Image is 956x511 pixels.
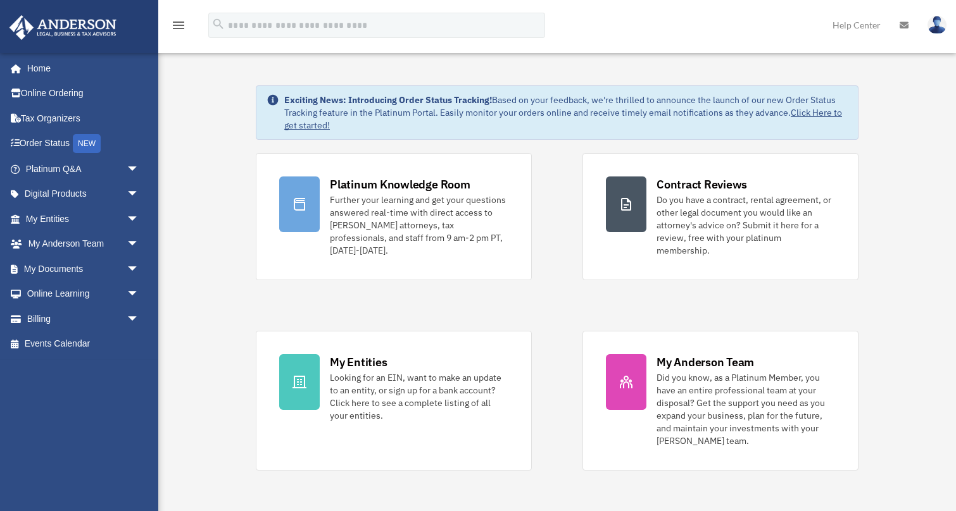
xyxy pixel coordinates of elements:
[256,331,532,471] a: My Entities Looking for an EIN, want to make an update to an entity, or sign up for a bank accoun...
[9,182,158,207] a: Digital Productsarrow_drop_down
[127,306,152,332] span: arrow_drop_down
[9,231,158,257] a: My Anderson Teamarrow_drop_down
[657,176,747,192] div: Contract Reviews
[9,256,158,281] a: My Documentsarrow_drop_down
[211,17,225,31] i: search
[330,371,508,422] div: Looking for an EIN, want to make an update to an entity, or sign up for a bank account? Click her...
[73,134,101,153] div: NEW
[171,22,186,33] a: menu
[928,16,947,34] img: User Pic
[9,206,158,231] a: My Entitiesarrow_drop_down
[582,153,859,280] a: Contract Reviews Do you have a contract, rental agreement, or other legal document you would like...
[127,256,152,282] span: arrow_drop_down
[127,206,152,232] span: arrow_drop_down
[127,156,152,182] span: arrow_drop_down
[284,94,848,132] div: Based on your feedback, we're thrilled to announce the launch of our new Order Status Tracking fe...
[284,94,492,106] strong: Exciting News: Introducing Order Status Tracking!
[657,194,835,257] div: Do you have a contract, rental agreement, or other legal document you would like an attorney's ad...
[9,131,158,157] a: Order StatusNEW
[171,18,186,33] i: menu
[9,106,158,131] a: Tax Organizers
[9,331,158,357] a: Events Calendar
[657,371,835,447] div: Did you know, as a Platinum Member, you have an entire professional team at your disposal? Get th...
[256,153,532,280] a: Platinum Knowledge Room Further your learning and get your questions answered real-time with dire...
[284,107,842,131] a: Click Here to get started!
[127,182,152,207] span: arrow_drop_down
[6,15,120,40] img: Anderson Advisors Platinum Portal
[330,176,470,192] div: Platinum Knowledge Room
[9,56,152,81] a: Home
[9,306,158,331] a: Billingarrow_drop_down
[127,281,152,307] span: arrow_drop_down
[127,231,152,257] span: arrow_drop_down
[657,354,754,370] div: My Anderson Team
[330,194,508,257] div: Further your learning and get your questions answered real-time with direct access to [PERSON_NAM...
[582,331,859,471] a: My Anderson Team Did you know, as a Platinum Member, you have an entire professional team at your...
[9,281,158,307] a: Online Learningarrow_drop_down
[9,156,158,182] a: Platinum Q&Aarrow_drop_down
[9,81,158,106] a: Online Ordering
[330,354,387,370] div: My Entities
